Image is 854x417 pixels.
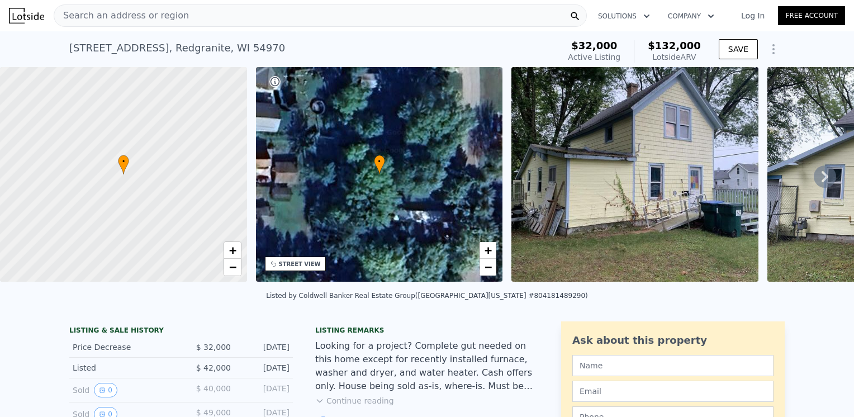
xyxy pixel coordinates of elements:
div: • [118,155,129,174]
div: [STREET_ADDRESS] , Redgranite , WI 54970 [69,40,285,56]
button: Continue reading [315,395,394,406]
a: Free Account [778,6,845,25]
span: $132,000 [648,40,701,51]
span: • [118,157,129,167]
button: View historical data [94,383,117,397]
img: Lotside [9,8,44,23]
div: STREET VIEW [279,260,321,268]
span: • [374,157,385,167]
div: Sold [73,383,172,397]
span: $ 49,000 [196,408,231,417]
div: Lotside ARV [648,51,701,63]
div: Price Decrease [73,342,172,353]
button: SAVE [719,39,758,59]
a: Zoom in [480,242,496,259]
span: + [485,243,492,257]
span: $ 42,000 [196,363,231,372]
div: [DATE] [240,362,290,373]
input: Name [572,355,774,376]
button: Solutions [589,6,659,26]
span: − [485,260,492,274]
span: − [229,260,236,274]
a: Log In [728,10,778,21]
span: $ 32,000 [196,343,231,352]
div: Ask about this property [572,333,774,348]
button: Company [659,6,723,26]
a: Zoom out [224,259,241,276]
div: Looking for a project? Complete gut needed on this home except for recently installed furnace, wa... [315,339,539,393]
div: Listed by Coldwell Banker Real Estate Group ([GEOGRAPHIC_DATA][US_STATE] #804181489290) [266,292,588,300]
a: Zoom out [480,259,496,276]
span: + [229,243,236,257]
img: Sale: 169739167 Parcel: 105024914 [511,67,758,282]
div: • [374,155,385,174]
span: $32,000 [571,40,617,51]
div: [DATE] [240,342,290,353]
button: Show Options [762,38,785,60]
span: Active Listing [568,53,620,61]
div: [DATE] [240,383,290,397]
div: Listed [73,362,172,373]
span: Search an address or region [54,9,189,22]
span: $ 40,000 [196,384,231,393]
a: Zoom in [224,242,241,259]
div: LISTING & SALE HISTORY [69,326,293,337]
input: Email [572,381,774,402]
div: Listing remarks [315,326,539,335]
